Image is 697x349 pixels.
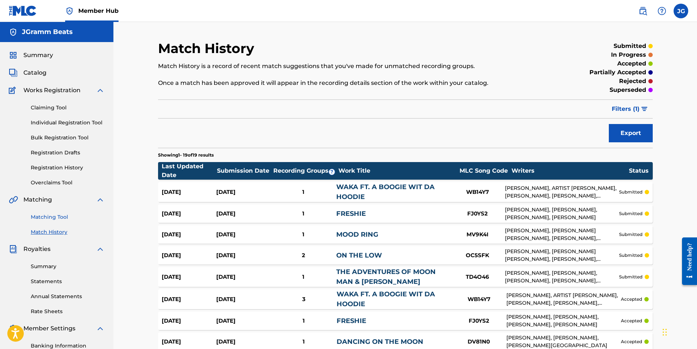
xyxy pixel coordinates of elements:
[636,4,650,18] a: Public Search
[609,124,653,142] button: Export
[31,119,105,127] a: Individual Registration Tool
[450,188,505,196] div: WB14Y7
[505,206,619,221] div: [PERSON_NAME], [PERSON_NAME], [PERSON_NAME], [PERSON_NAME]
[506,313,621,329] div: [PERSON_NAME], [PERSON_NAME], [PERSON_NAME], [PERSON_NAME]
[336,183,435,201] a: WAKA FT. A BOOGIE WIT DA HOODIE
[31,228,105,236] a: Match History
[216,338,271,346] div: [DATE]
[663,321,667,343] div: Drag
[96,324,105,333] img: expand
[31,134,105,142] a: Bulk Registration Tool
[336,251,382,259] a: ON THE LOW
[271,188,336,196] div: 1
[451,295,506,304] div: WB14Y7
[9,28,18,37] img: Accounts
[619,77,646,86] p: rejected
[31,149,105,157] a: Registration Drafts
[271,251,336,260] div: 2
[162,251,216,260] div: [DATE]
[617,59,646,68] p: accepted
[451,317,506,325] div: FJ0YS2
[619,210,642,217] p: submitted
[336,268,436,286] a: THE ADVENTURES OF MOON MAN & [PERSON_NAME]
[216,273,271,281] div: [DATE]
[23,86,80,95] span: Works Registration
[23,324,75,333] span: Member Settings
[31,104,105,112] a: Claiming Tool
[158,62,539,71] p: Match History is a record of recent match suggestions that you've made for unmatched recording gr...
[162,338,216,346] div: [DATE]
[657,7,666,15] img: help
[619,252,642,259] p: submitted
[450,210,505,218] div: FJ0YS2
[621,318,642,324] p: accepted
[619,274,642,280] p: submitted
[271,230,336,239] div: 1
[629,166,649,175] div: Status
[9,195,18,204] img: Matching
[505,227,619,242] div: [PERSON_NAME], [PERSON_NAME] [PERSON_NAME], [PERSON_NAME], [PERSON_NAME], [PERSON_NAME] [PERSON_N...
[621,296,642,303] p: accepted
[9,68,46,77] a: CatalogCatalog
[216,210,271,218] div: [DATE]
[610,86,646,94] p: superseded
[641,107,648,111] img: filter
[9,86,18,95] img: Works Registration
[158,40,258,57] h2: Match History
[505,184,619,200] div: [PERSON_NAME], ARTIST [PERSON_NAME], [PERSON_NAME], [PERSON_NAME], [PERSON_NAME] [PERSON_NAME]
[660,314,697,349] iframe: Chat Widget
[96,86,105,95] img: expand
[511,166,629,175] div: Writers
[450,230,505,239] div: MV9K4I
[216,188,271,196] div: [DATE]
[65,7,74,15] img: Top Rightsholder
[9,51,53,60] a: SummarySummary
[612,105,640,113] span: Filters ( 1 )
[162,273,216,281] div: [DATE]
[31,278,105,285] a: Statements
[216,251,271,260] div: [DATE]
[336,230,378,239] a: MOOD RING
[271,273,336,281] div: 1
[337,338,423,346] a: DANCING ON THE MOON
[9,68,18,77] img: Catalog
[217,166,272,175] div: Submission Date
[162,162,217,180] div: Last Updated Date
[611,50,646,59] p: in progress
[78,7,119,15] span: Member Hub
[158,152,214,158] p: Showing 1 - 19 of 19 results
[272,166,338,175] div: Recording Groups
[216,230,271,239] div: [DATE]
[162,210,216,218] div: [DATE]
[450,251,505,260] div: OC5SFK
[162,188,216,196] div: [DATE]
[216,317,271,325] div: [DATE]
[31,293,105,300] a: Annual Statements
[162,295,216,304] div: [DATE]
[337,317,366,325] a: FRESHIE
[31,263,105,270] a: Summary
[162,317,216,325] div: [DATE]
[619,231,642,238] p: submitted
[505,269,619,285] div: [PERSON_NAME], [PERSON_NAME], [PERSON_NAME], [PERSON_NAME], [PERSON_NAME]
[329,169,335,175] span: ?
[96,245,105,254] img: expand
[271,338,336,346] div: 1
[655,4,669,18] div: Help
[31,213,105,221] a: Matching Tool
[31,179,105,187] a: Overclaims Tool
[23,51,53,60] span: Summary
[607,100,653,118] button: Filters (1)
[451,338,506,346] div: DV81N0
[589,68,646,77] p: partially accepted
[31,164,105,172] a: Registration History
[621,338,642,345] p: accepted
[216,295,271,304] div: [DATE]
[96,195,105,204] img: expand
[674,4,688,18] div: User Menu
[31,308,105,315] a: Rate Sheets
[505,248,619,263] div: [PERSON_NAME], [PERSON_NAME] [PERSON_NAME], [PERSON_NAME], [PERSON_NAME], [PERSON_NAME] [PERSON_N...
